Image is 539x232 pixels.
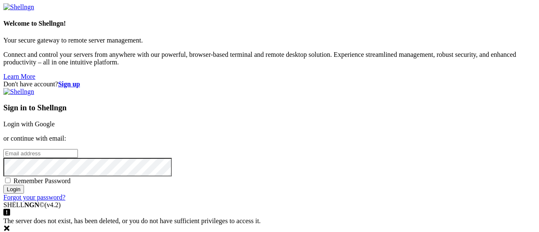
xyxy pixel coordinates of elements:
input: Login [3,185,24,194]
span: 4.2.0 [45,201,61,208]
div: Don't have account? [3,80,536,88]
b: NGN [24,201,40,208]
h4: Welcome to Shellngn! [3,20,536,27]
p: Connect and control your servers from anywhere with our powerful, browser-based terminal and remo... [3,51,536,66]
img: Shellngn [3,3,34,11]
a: Login with Google [3,120,55,128]
p: Your secure gateway to remote server management. [3,37,536,44]
a: Sign up [58,80,80,88]
input: Email address [3,149,78,158]
span: SHELL © [3,201,61,208]
a: Learn More [3,73,35,80]
img: Shellngn [3,88,34,96]
span: Remember Password [13,177,71,184]
a: Forgot your password? [3,194,65,201]
p: or continue with email: [3,135,536,142]
input: Remember Password [5,178,11,183]
h3: Sign in to Shellngn [3,103,536,112]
